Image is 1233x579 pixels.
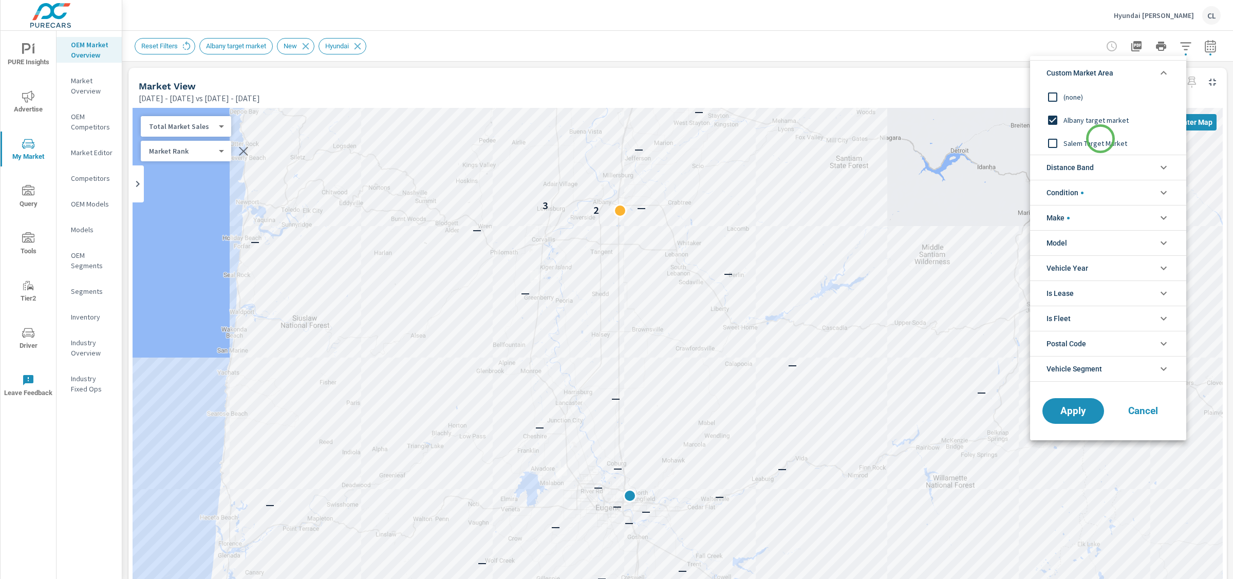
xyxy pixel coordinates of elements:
div: Salem Target Market [1030,132,1184,155]
span: Is Fleet [1047,306,1071,331]
ul: filter options [1030,56,1186,386]
span: Salem Target Market [1063,137,1176,150]
span: Postal Code [1047,331,1086,356]
span: Vehicle Segment [1047,357,1102,381]
span: Distance Band [1047,155,1094,180]
button: Cancel [1112,398,1174,424]
span: Albany target market [1063,114,1176,126]
span: Condition [1047,180,1083,205]
span: Cancel [1123,406,1164,416]
span: (none) [1063,91,1176,103]
span: Model [1047,231,1067,255]
div: Albany target market [1030,108,1184,132]
div: (none) [1030,85,1184,108]
span: Is Lease [1047,281,1074,306]
span: Make [1047,206,1070,230]
span: Vehicle Year [1047,256,1088,281]
span: Apply [1053,406,1094,416]
button: Apply [1042,398,1104,424]
span: Custom Market Area [1047,61,1113,85]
